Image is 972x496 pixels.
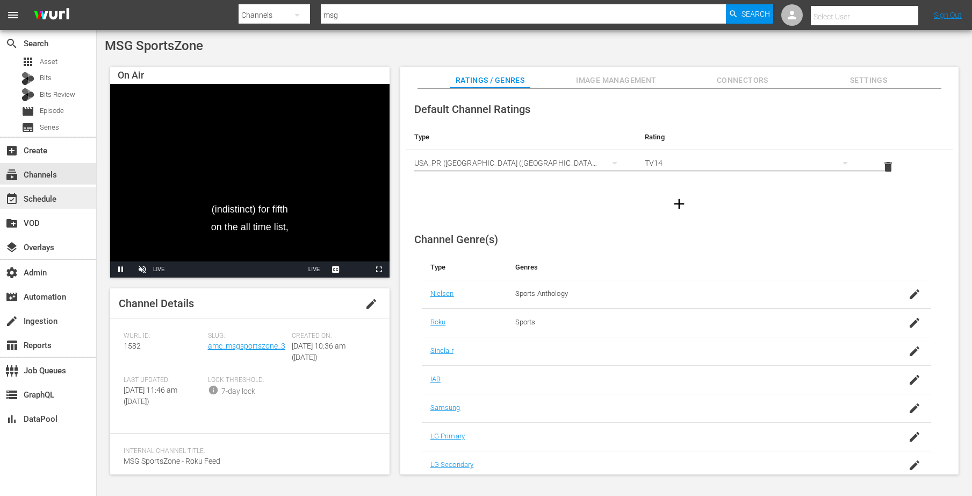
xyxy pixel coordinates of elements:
[702,74,783,87] span: Connectors
[110,84,390,278] div: Video Player
[124,332,203,341] span: Wurl ID:
[208,376,287,385] span: Lock Threshold:
[414,148,628,178] div: USA_PR ([GEOGRAPHIC_DATA] ([GEOGRAPHIC_DATA]))
[422,254,507,280] th: Type
[5,241,18,254] span: Overlays
[741,4,770,24] span: Search
[208,385,219,395] span: info
[406,124,953,183] table: simple table
[5,193,18,206] span: Schedule
[40,122,59,133] span: Series
[292,332,371,341] span: Created On:
[132,261,153,278] button: Unmute
[292,342,345,362] span: [DATE] 10:36 am ([DATE])
[40,56,57,67] span: Asset
[304,261,325,278] button: Seek to live, currently playing live
[430,432,465,440] a: LG Primary
[5,388,18,401] span: GraphQL
[358,291,384,317] button: edit
[124,376,203,385] span: Last Updated:
[636,124,867,150] th: Rating
[124,342,141,350] span: 1582
[368,261,390,278] button: Fullscreen
[105,38,203,53] span: MSG SportsZone
[347,261,368,278] button: Picture-in-Picture
[450,74,530,87] span: Ratings / Genres
[153,261,165,278] div: LIVE
[5,168,18,181] span: Channels
[26,3,77,28] img: ans4CAIJ8jUAAAAAAAAAAAAAAAAAAAAAAAAgQb4GAAAAAAAAAAAAAAAAAAAAAAAAJMjXAAAAAAAAAAAAAAAAAAAAAAAAgAT5G...
[308,266,320,272] span: LIVE
[40,105,64,116] span: Episode
[430,403,460,412] a: Samsung
[208,332,287,341] span: Slug:
[21,88,34,101] div: Bits Review
[208,342,285,350] a: amc_msgsportszone_3
[40,89,75,100] span: Bits Review
[430,318,446,326] a: Roku
[430,375,441,383] a: IAB
[5,315,18,328] span: Ingestion
[645,148,858,178] div: TV14
[829,74,909,87] span: Settings
[576,74,657,87] span: Image Management
[325,261,347,278] button: Captions
[365,297,378,310] span: edit
[124,447,371,456] span: Internal Channel Title:
[406,124,636,150] th: Type
[414,233,498,246] span: Channel Genre(s)
[5,364,18,377] span: Job Queues
[5,144,18,157] span: Create
[124,457,220,465] span: MSG SportsZone - Roku Feed
[21,55,34,68] span: Asset
[124,386,177,406] span: [DATE] 11:46 am ([DATE])
[119,297,194,310] span: Channel Details
[21,105,34,118] span: Episode
[430,460,474,469] a: LG Secondary
[5,339,18,352] span: Reports
[21,72,34,85] div: Bits
[934,11,962,19] a: Sign Out
[726,4,773,24] button: Search
[875,154,901,180] button: delete
[430,289,454,297] a: Nielsen
[882,160,895,173] span: delete
[414,103,530,116] span: Default Channel Ratings
[6,9,19,22] span: menu
[5,217,18,230] span: VOD
[507,254,875,280] th: Genres
[5,266,18,279] span: Admin
[110,261,132,278] button: Pause
[5,37,18,50] span: Search
[118,69,144,81] span: On Air
[21,121,34,134] span: Series
[221,386,255,397] div: 7-day lock
[5,290,18,303] span: Automation
[430,346,453,355] a: Sinclair
[5,413,18,426] span: DataPool
[40,73,52,83] span: Bits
